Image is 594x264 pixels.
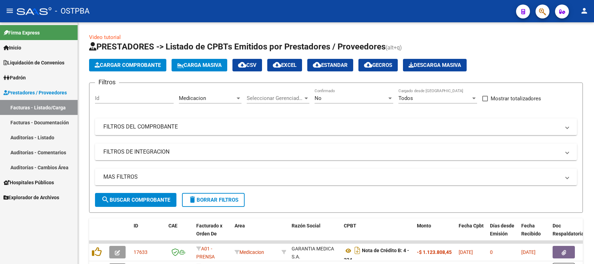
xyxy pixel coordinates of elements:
[398,95,413,101] span: Todos
[570,240,587,257] iframe: Intercom live chat
[487,218,518,249] datatable-header-cell: Días desde Emisión
[3,194,59,201] span: Explorador de Archivos
[166,218,193,249] datatable-header-cell: CAE
[3,59,64,67] span: Liquidación de Convenios
[95,77,119,87] h3: Filtros
[95,62,161,68] span: Cargar Comprobante
[95,143,577,160] mat-expansion-panel-header: FILTROS DE INTEGRACION
[273,61,281,69] mat-icon: cloud_download
[417,249,452,255] strong: -$ 1.123.808,45
[364,62,392,68] span: Gecros
[521,223,541,236] span: Fecha Recibido
[490,249,493,255] span: 0
[134,249,148,255] span: 17633
[344,248,409,263] strong: Nota de Crédito B: 4 - 324
[89,42,386,52] span: PRESTADORES -> Listado de CPBTs Emitidos por Prestadores / Proveedores
[403,59,467,71] button: Descarga Masiva
[417,223,431,228] span: Monto
[353,245,362,256] i: Descargar documento
[131,218,166,249] datatable-header-cell: ID
[89,34,121,40] a: Video tutorial
[358,59,398,71] button: Gecros
[188,197,238,203] span: Borrar Filtros
[491,94,541,103] span: Mostrar totalizadores
[179,95,206,101] span: Medicacion
[550,218,592,249] datatable-header-cell: Doc Respaldatoria
[6,7,14,15] mat-icon: menu
[459,223,484,228] span: Fecha Cpbt
[580,7,588,15] mat-icon: person
[3,89,67,96] span: Prestadores / Proveedores
[553,223,584,236] span: Doc Respaldatoria
[103,173,560,181] mat-panel-title: MAS FILTROS
[414,218,456,249] datatable-header-cell: Monto
[101,195,110,204] mat-icon: search
[267,59,302,71] button: EXCEL
[235,223,245,228] span: Area
[313,61,321,69] mat-icon: cloud_download
[3,74,26,81] span: Padrón
[238,62,256,68] span: CSV
[238,61,246,69] mat-icon: cloud_download
[232,59,262,71] button: CSV
[168,223,177,228] span: CAE
[95,169,577,185] mat-expansion-panel-header: MAS FILTROS
[292,223,320,228] span: Razón Social
[235,249,264,255] span: Medicacion
[315,95,322,101] span: No
[456,218,487,249] datatable-header-cell: Fecha Cpbt
[95,118,577,135] mat-expansion-panel-header: FILTROS DEL COMPROBANTE
[134,223,138,228] span: ID
[292,245,338,261] div: GARANTIA MEDICA S.A.
[341,218,414,249] datatable-header-cell: CPBT
[3,44,21,52] span: Inicio
[103,148,560,156] mat-panel-title: FILTROS DE INTEGRACION
[89,59,166,71] button: Cargar Comprobante
[55,3,89,19] span: - OSTPBA
[386,44,402,51] span: (alt+q)
[101,197,170,203] span: Buscar Comprobante
[196,246,215,259] span: A01 - PRENSA
[518,218,550,249] datatable-header-cell: Fecha Recibido
[188,195,197,204] mat-icon: delete
[521,249,536,255] span: [DATE]
[95,193,176,207] button: Buscar Comprobante
[177,62,222,68] span: Carga Masiva
[307,59,353,71] button: Estandar
[182,193,245,207] button: Borrar Filtros
[313,62,348,68] span: Estandar
[247,95,303,101] span: Seleccionar Gerenciador
[193,218,232,249] datatable-header-cell: Facturado x Orden De
[103,123,560,131] mat-panel-title: FILTROS DEL COMPROBANTE
[459,249,473,255] span: [DATE]
[3,179,54,186] span: Hospitales Públicos
[289,218,341,249] datatable-header-cell: Razón Social
[196,223,222,236] span: Facturado x Orden De
[364,61,372,69] mat-icon: cloud_download
[409,62,461,68] span: Descarga Masiva
[403,59,467,71] app-download-masive: Descarga masiva de comprobantes (adjuntos)
[490,223,514,236] span: Días desde Emisión
[273,62,296,68] span: EXCEL
[172,59,227,71] button: Carga Masiva
[3,29,40,37] span: Firma Express
[344,223,356,228] span: CPBT
[292,245,338,259] div: 30708074949
[232,218,279,249] datatable-header-cell: Area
